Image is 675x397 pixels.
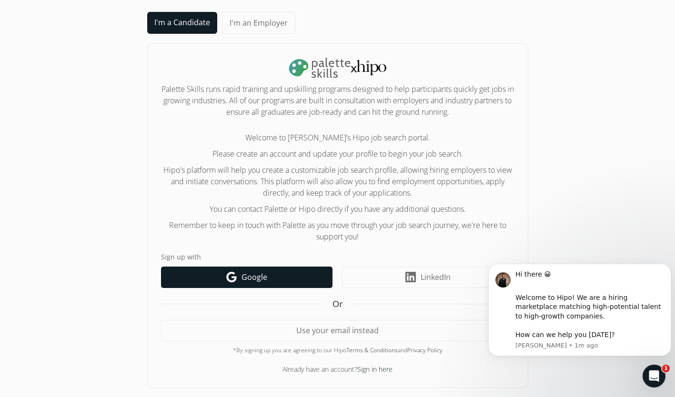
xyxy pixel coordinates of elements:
p: Hipo's platform will help you create a customizable job search profile, allowing hiring employers... [161,164,514,198]
iframe: Intercom live chat [643,365,665,387]
h2: Palette Skills runs rapid training and upskilling programs designed to help participants quickly ... [161,83,514,118]
span: Google [242,271,267,283]
a: I'm an Employer [222,12,295,34]
span: LinkedIn [421,271,451,283]
a: LinkedIn [342,267,514,288]
a: Terms & Conditions [346,346,398,354]
img: svg+xml,%3c [357,60,386,75]
p: Please create an account and update your profile to begin your job search. [161,148,514,159]
span: Or [332,298,343,310]
h1: x [161,57,514,79]
div: *By signing up you are agreeing to our Hipo and [161,346,514,355]
a: Sign in here [357,365,393,374]
div: Already have an account? [161,364,514,374]
a: Google [161,267,332,288]
p: Remember to keep in touch with Palette as you move through your job search journey, we're here to... [161,219,514,242]
p: Welcome to [PERSON_NAME]’s Hipo job search portal. [161,132,514,143]
iframe: Intercom notifications message [484,249,675,371]
a: Privacy Policy [407,346,443,354]
img: palette-logo-DLm18L25.png [289,57,351,79]
button: Use your email instead [161,320,514,341]
a: I'm a Candidate [147,12,217,34]
p: You can contact Palette or Hipo directly if you have any additional questions. [161,203,514,215]
label: Sign up with [161,252,514,262]
span: 1 [662,365,670,372]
